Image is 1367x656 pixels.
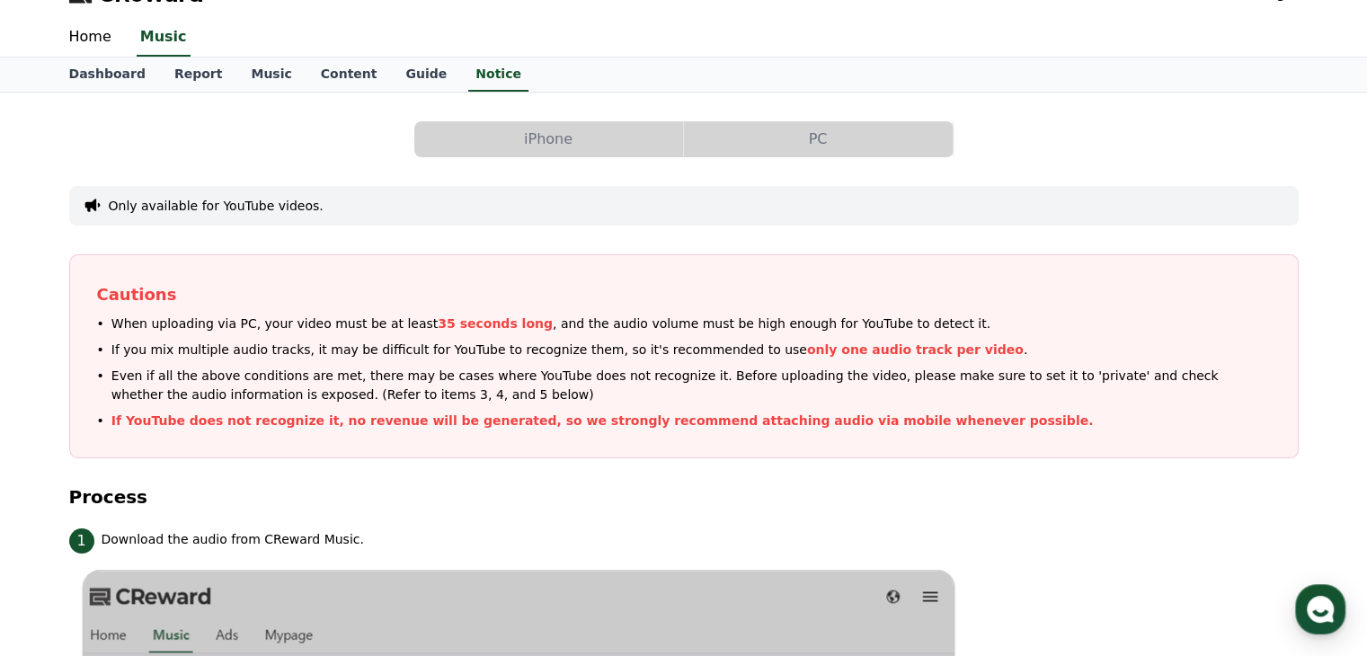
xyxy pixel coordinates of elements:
[807,342,1024,357] span: only one audio track per video
[468,58,528,92] a: Notice
[684,121,953,157] button: PC
[55,58,160,92] a: Dashboard
[684,121,954,157] a: PC
[137,19,191,57] a: Music
[266,534,310,548] span: Settings
[111,367,1271,404] span: Even if all the above conditions are met, there may be cases where YouTube does not recognize it....
[69,487,1299,507] h4: Process
[414,121,684,157] a: iPhone
[149,535,202,549] span: Messages
[236,58,306,92] a: Music
[119,507,232,552] a: Messages
[102,530,364,549] p: Download the audio from CReward Music.
[97,282,1271,307] p: Cautions
[438,316,553,331] span: 35 seconds long
[414,121,683,157] button: iPhone
[69,528,94,554] span: 1
[391,58,461,92] a: Guide
[232,507,345,552] a: Settings
[46,534,77,548] span: Home
[306,58,392,92] a: Content
[111,412,1094,430] p: If YouTube does not recognize it, no revenue will be generated, so we strongly recommend attachin...
[5,507,119,552] a: Home
[55,19,126,57] a: Home
[111,341,1027,359] p: If you mix multiple audio tracks, it may be difficult for YouTube to recognize them, so it's reco...
[160,58,237,92] a: Report
[111,315,990,333] p: When uploading via PC, your video must be at least , and the audio volume must be high enough for...
[109,197,324,215] button: Only available for YouTube videos.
